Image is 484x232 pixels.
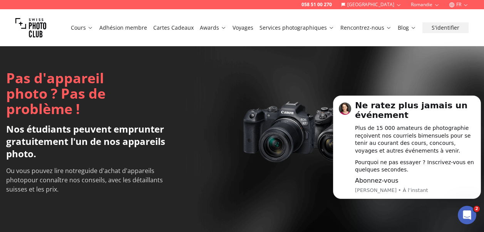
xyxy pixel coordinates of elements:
a: guide d'achat d'appareils photo [6,166,154,184]
button: Services photographiques [256,22,337,33]
a: Blog [398,24,416,32]
button: Awards [197,22,229,33]
button: Voyages [229,22,256,33]
a: Awards [200,24,226,32]
button: Blog [395,22,419,33]
button: Cartes Cadeaux [150,22,197,33]
p: Pas d'appareil photo ? Pas de problème ! [6,71,129,117]
a: Services photographiques [260,24,334,32]
button: Adhésion membre [96,22,150,33]
iframe: Intercom notifications message [330,84,484,211]
iframe: Intercom live chat [458,206,476,224]
button: Cours [68,22,96,33]
a: Cartes Cadeaux [153,24,194,32]
a: 058 51 00 270 [301,2,332,8]
a: Rencontrez-nous [340,24,392,32]
a: Cours [71,24,93,32]
div: Nos étudiants peuvent emprunter gratuitement l'un de nos appareils photo. [6,123,179,160]
a: Voyages [233,24,253,32]
div: Ou vous pouvez lire notre pour connaître nos conseils, avec les détaillants suisses et les prix. [6,166,179,194]
img: Swiss photo club [15,12,46,43]
span: 2 [474,206,480,212]
img: No camera no problem [242,71,439,194]
a: Adhésion membre [99,24,147,32]
button: S'identifier [422,22,469,33]
button: Rencontrez-nous [337,22,395,33]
